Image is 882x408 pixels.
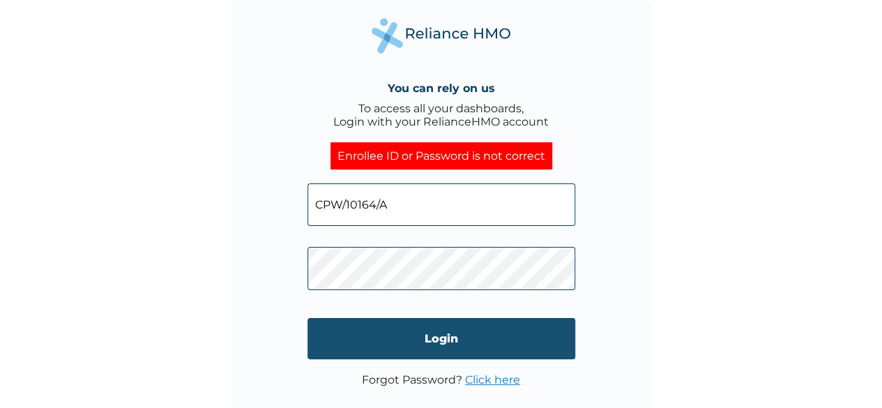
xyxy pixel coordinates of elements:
[307,318,575,359] input: Login
[307,183,575,226] input: Email address or HMO ID
[388,82,495,95] h4: You can rely on us
[372,18,511,54] img: Reliance Health's Logo
[333,102,549,128] div: To access all your dashboards, Login with your RelianceHMO account
[330,142,552,169] div: Enrollee ID or Password is not correct
[362,373,520,386] p: Forgot Password?
[465,373,520,386] a: Click here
